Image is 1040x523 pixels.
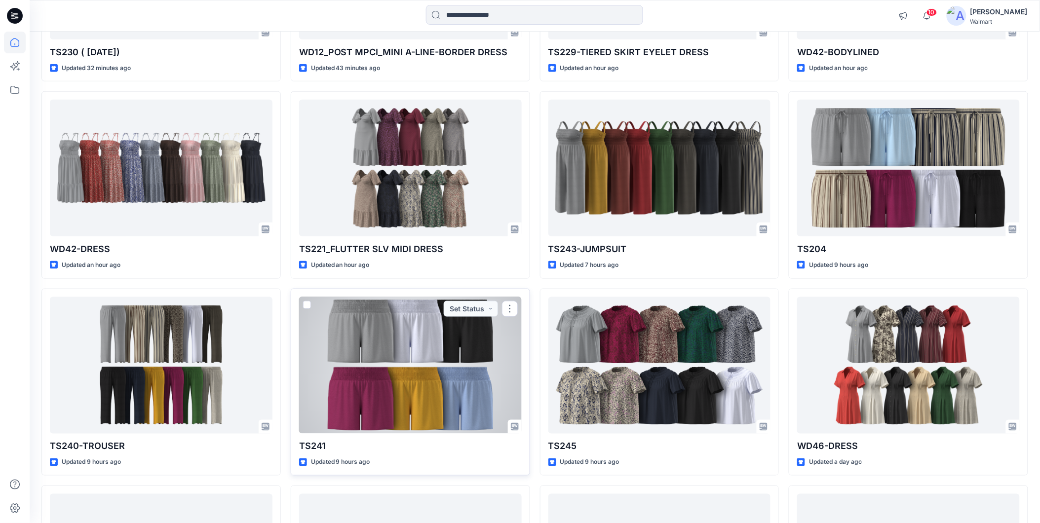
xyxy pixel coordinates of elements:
[311,457,370,468] p: Updated 9 hours ago
[560,63,619,74] p: Updated an hour ago
[970,6,1028,18] div: [PERSON_NAME]
[926,8,937,16] span: 10
[797,297,1020,434] a: WD46-DRESS
[809,457,862,468] p: Updated a day ago
[62,63,131,74] p: Updated 32 minutes ago
[548,440,771,453] p: TS245
[62,260,120,270] p: Updated an hour ago
[560,260,619,270] p: Updated 7 hours ago
[299,100,522,236] a: TS221_FLUTTER SLV MIDI DRESS
[299,242,522,256] p: TS221_FLUTTER SLV MIDI DRESS
[50,440,272,453] p: TS240-TROUSER
[797,45,1020,59] p: WD42-BODYLINED
[809,63,868,74] p: Updated an hour ago
[797,440,1020,453] p: WD46-DRESS
[797,100,1020,236] a: TS204
[970,18,1028,25] div: Walmart
[311,63,381,74] p: Updated 43 minutes ago
[797,242,1020,256] p: TS204
[548,100,771,236] a: TS243-JUMPSUIT
[311,260,370,270] p: Updated an hour ago
[50,45,272,59] p: TS230 ( [DATE])
[299,45,522,59] p: WD12_POST MPCI_MINI A-LINE-BORDER DRESS
[548,242,771,256] p: TS243-JUMPSUIT
[50,100,272,236] a: WD42-DRESS
[62,457,121,468] p: Updated 9 hours ago
[947,6,966,26] img: avatar
[299,297,522,434] a: TS241
[50,242,272,256] p: WD42-DRESS
[50,297,272,434] a: TS240-TROUSER
[548,45,771,59] p: TS229-TIERED SKIRT EYELET DRESS
[809,260,868,270] p: Updated 9 hours ago
[560,457,619,468] p: Updated 9 hours ago
[299,440,522,453] p: TS241
[548,297,771,434] a: TS245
